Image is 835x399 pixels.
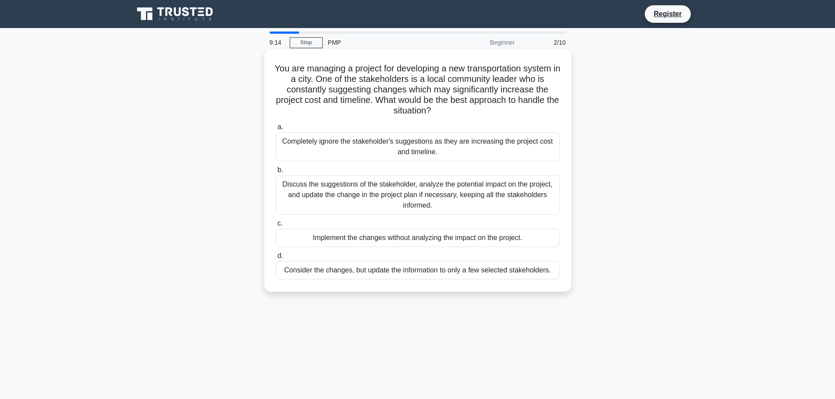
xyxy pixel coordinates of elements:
div: PMP [323,34,443,51]
span: c. [277,219,283,227]
span: b. [277,166,283,173]
span: a. [277,123,283,131]
div: Consider the changes, but update the information to only a few selected stakeholders. [276,261,560,279]
h5: You are managing a project for developing a new transportation system in a city. One of the stake... [275,63,561,117]
div: Completely ignore the stakeholder's suggestions as they are increasing the project cost and timel... [276,132,560,161]
a: Register [648,8,687,19]
a: Stop [290,37,323,48]
div: 9:14 [264,34,290,51]
div: Implement the changes without analyzing the impact on the project. [276,229,560,247]
div: Beginner [443,34,520,51]
div: Discuss the suggestions of the stakeholder, analyze the potential impact on the project, and upda... [276,175,560,215]
span: d. [277,252,283,259]
div: 2/10 [520,34,571,51]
